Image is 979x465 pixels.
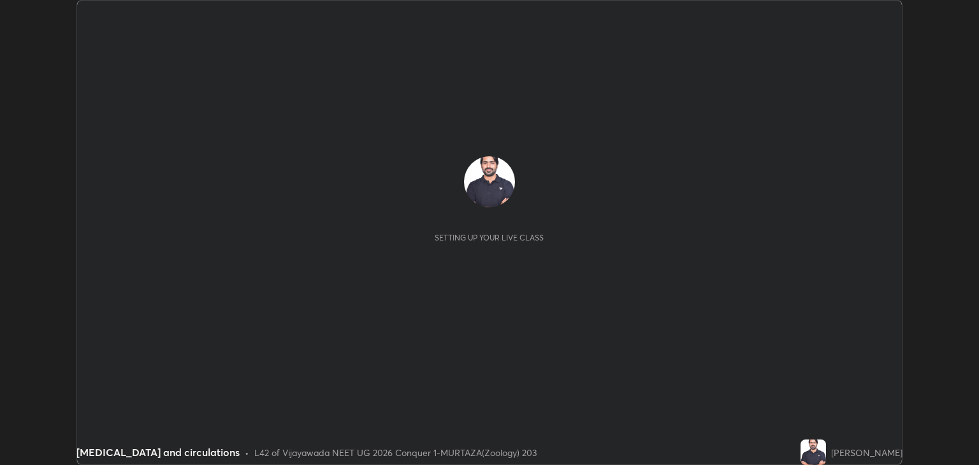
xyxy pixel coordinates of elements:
[435,233,544,242] div: Setting up your live class
[831,446,903,459] div: [PERSON_NAME]
[245,446,249,459] div: •
[76,445,240,460] div: [MEDICAL_DATA] and circulations
[254,446,537,459] div: L42 of Vijayawada NEET UG 2026 Conquer 1-MURTAZA(Zoology) 203
[464,156,515,207] img: 301a748303844e6f8a1a38f05d558887.jpg
[801,439,826,465] img: 301a748303844e6f8a1a38f05d558887.jpg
